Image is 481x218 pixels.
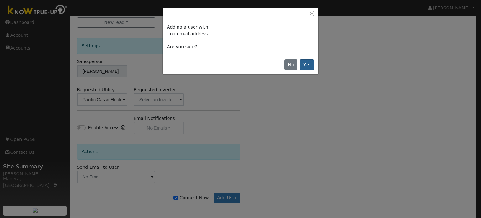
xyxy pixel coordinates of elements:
button: Close [308,10,316,17]
span: - no email address [167,31,208,36]
span: Adding a user with: [167,24,209,29]
span: Are you sure? [167,44,197,49]
button: No [284,59,297,70]
button: Yes [300,59,314,70]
